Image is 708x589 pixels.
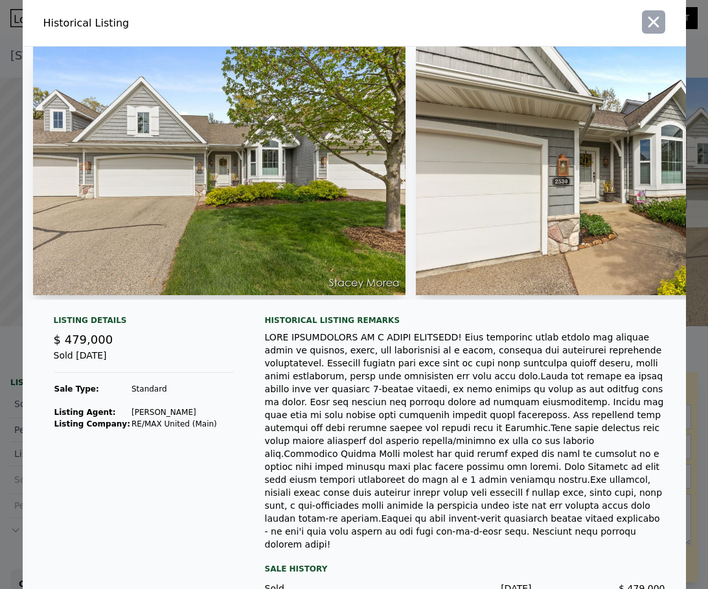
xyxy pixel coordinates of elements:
strong: Listing Company: [54,419,130,428]
div: Listing Details [54,315,234,331]
td: Standard [131,383,218,395]
span: $ 479,000 [54,333,113,346]
strong: Listing Agent: [54,408,116,417]
td: RE/MAX United (Main) [131,418,218,430]
td: [PERSON_NAME] [131,406,218,418]
img: Property Img [33,47,406,295]
div: Historical Listing remarks [265,315,665,326]
div: Historical Listing [43,16,349,31]
div: Sold [DATE] [54,349,234,373]
strong: Sale Type: [54,384,99,394]
div: LORE IPSUMDOLORS AM C ADIPI ELITSEDD! Eius temporinc utlab etdolo mag aliquae admin ve quisnos, e... [265,331,665,551]
div: Sale History [265,561,665,577]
